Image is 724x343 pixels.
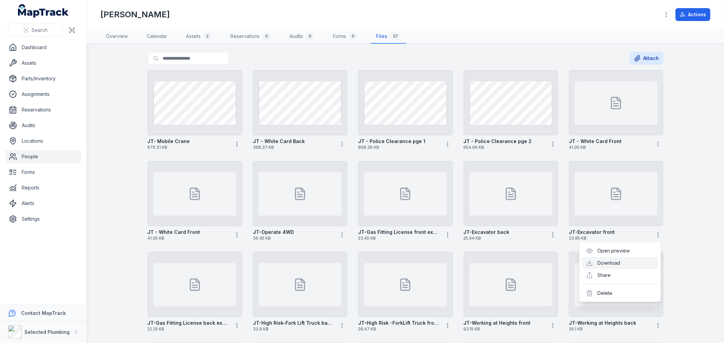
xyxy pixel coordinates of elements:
button: Search [8,24,63,37]
strong: Contact MapTrack [21,310,66,316]
a: Forms [5,165,81,179]
a: Assets2 [181,29,217,44]
div: 37 [390,32,401,40]
a: Audits [5,119,81,132]
span: 23.85 KB [569,236,650,241]
a: Dashboard [5,41,81,54]
strong: JT - White Card Back [253,138,305,145]
a: Parts/Inventory [5,72,81,85]
span: Search [32,27,48,34]
strong: JT-High Risk -ForkLift Truck front exp [DATE] [358,320,440,326]
div: Open preview [582,245,658,257]
span: 23.45 KB [358,236,440,241]
a: Reservations [5,103,81,117]
strong: JT-Excavator front [569,229,615,236]
div: Share [582,269,658,281]
strong: JT - Police Clearance pge 1 [358,138,425,145]
span: 36.45 KB [253,236,334,241]
span: 33.9 KB [253,326,334,332]
a: Reports [5,181,81,195]
a: Calendar [141,29,172,44]
span: 368.37 KB [253,145,334,150]
span: 41.05 KB [569,145,650,150]
a: Files37 [371,29,406,44]
a: Download [598,260,620,266]
a: Assignments [5,87,81,101]
span: 28.47 KB [358,326,440,332]
strong: JT- Mobile Crane [148,138,190,145]
a: Audits0 [284,29,319,44]
span: 25.94 KB [464,236,545,241]
a: Overview [100,29,133,44]
a: Settings [5,212,81,226]
strong: JT-Operate 4WD [253,229,294,236]
div: 0 [306,32,314,40]
a: Forms0 [328,29,363,44]
strong: JT-Working at Heights front [464,320,531,326]
strong: JT - White Card Front [569,138,621,145]
h1: [PERSON_NAME] [100,9,170,20]
span: 93.15 KB [464,326,545,332]
a: Reservations0 [225,29,276,44]
span: 676.31 KB [148,145,229,150]
a: Alerts [5,197,81,210]
a: Assets [5,56,81,70]
strong: JT-Gas Fitting License back exp [DATE] [148,320,229,326]
a: Locations [5,134,81,148]
span: 22.25 KB [148,326,229,332]
div: 2 [203,32,211,40]
strong: JT-Working at Heights back [569,320,636,326]
strong: JT - White Card Front [148,229,200,236]
span: 41.05 KB [148,236,229,241]
strong: JT-Excavator back [464,229,509,236]
strong: JT-Gas Fitting License front exp [DATE] [358,229,440,236]
button: Actions [675,8,710,21]
div: 0 [349,32,357,40]
strong: JT-High Risk-Fork Lift Truck back exp [DATE] [253,320,334,326]
div: Delete [582,287,658,299]
a: People [5,150,81,163]
span: 898.36 KB [358,145,440,150]
strong: JT - Police Clearance pge 2 [464,138,532,145]
span: 26.1 KB [569,326,650,332]
span: 654.96 KB [464,145,545,150]
strong: Selected Plumbing [24,329,70,335]
a: MapTrack [18,4,69,18]
div: 0 [262,32,271,40]
button: Attach [630,52,664,65]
